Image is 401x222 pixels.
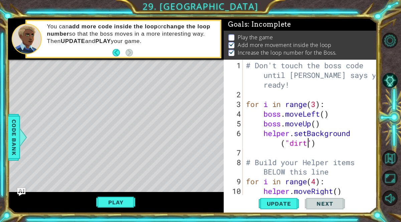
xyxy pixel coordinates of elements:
p: Add more movement inside the loop [238,41,331,49]
div: 7 [225,148,243,157]
button: Next [305,196,345,211]
div: 4 [225,109,243,119]
span: : Incomplete [248,20,291,28]
div: 8 [225,157,243,177]
button: Level Options [382,33,398,48]
button: Next [126,49,133,56]
button: Ask AI [17,188,25,196]
a: Back to Map [383,148,401,168]
button: Back [113,49,126,56]
button: Update [259,196,299,211]
button: Mute [382,190,398,206]
div: 9 [225,177,243,186]
img: Check mark for checkbox [228,41,235,47]
div: 2 [225,90,243,99]
button: Maximize Browser [382,170,398,186]
button: Back to Map [382,150,398,166]
p: Increase the loop number for the Boss. [238,49,337,56]
div: 6 [225,128,243,148]
strong: add more code inside the loop [69,23,158,30]
button: AI Hint [382,73,398,88]
span: Code Bank [9,117,19,157]
strong: PLAY [95,38,111,44]
p: Play the game [238,34,273,41]
button: Play [96,196,135,209]
strong: UPDATE [61,38,85,44]
div: 3 [225,99,243,109]
span: Update [260,200,298,207]
div: 1 [225,61,243,90]
span: Goals [228,20,291,29]
span: Next [310,200,340,207]
div: 10 [225,186,243,196]
p: You can or so that the boss moves in a more interesting way. Then and your game. [47,23,215,45]
div: 5 [225,119,243,128]
img: Check mark for checkbox [228,49,235,54]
